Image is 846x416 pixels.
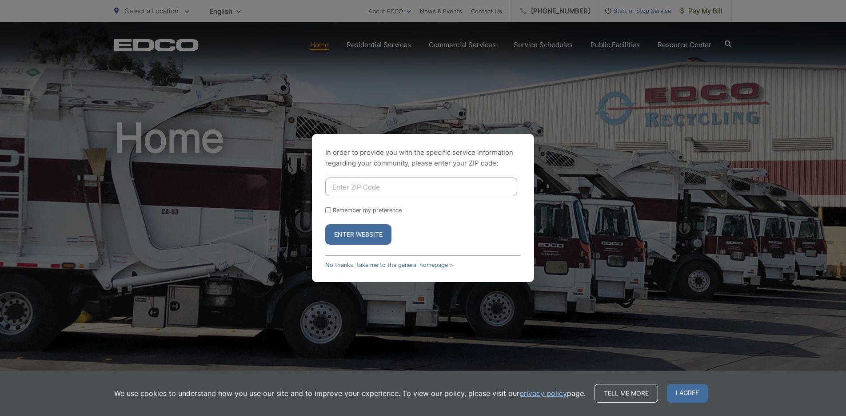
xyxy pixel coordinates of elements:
[325,147,521,169] p: In order to provide you with the specific service information regarding your community, please en...
[114,388,586,399] p: We use cookies to understand how you use our site and to improve your experience. To view our pol...
[333,207,402,214] label: Remember my preference
[595,384,658,403] a: Tell me more
[325,178,517,196] input: Enter ZIP Code
[519,388,567,399] a: privacy policy
[325,262,453,268] a: No thanks, take me to the general homepage >
[667,384,708,403] span: I agree
[325,224,391,245] button: Enter Website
